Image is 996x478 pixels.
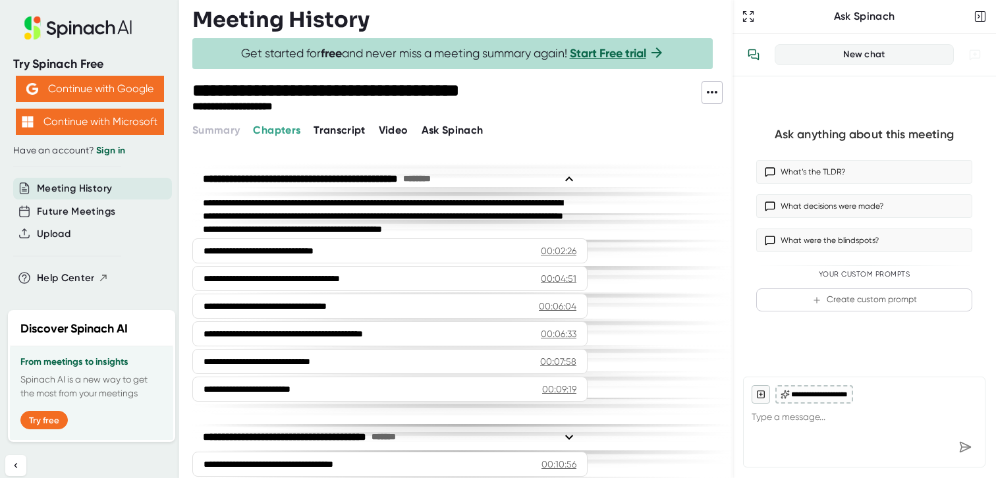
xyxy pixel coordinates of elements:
[20,373,163,400] p: Spinach AI is a new way to get the most from your meetings
[192,7,370,32] h3: Meeting History
[20,357,163,367] h3: From meetings to insights
[756,270,972,279] div: Your Custom Prompts
[541,244,576,257] div: 00:02:26
[16,109,164,135] button: Continue with Microsoft
[13,145,166,157] div: Have an account?
[37,181,112,196] button: Meeting History
[775,127,954,142] div: Ask anything about this meeting
[539,300,576,313] div: 00:06:04
[422,124,484,136] span: Ask Spinach
[541,458,576,471] div: 00:10:56
[739,7,758,26] button: Expand to Ask Spinach page
[20,411,68,429] button: Try free
[756,288,972,311] button: Create custom prompt
[26,83,38,95] img: Aehbyd4JwY73AAAAAElFTkSuQmCC
[541,327,576,340] div: 00:06:33
[756,228,972,252] button: What were the blindspots?
[756,194,972,218] button: What decisions were made?
[241,46,665,61] span: Get started for and never miss a meeting summary again!
[971,7,989,26] button: Close conversation sidebar
[96,145,125,156] a: Sign in
[379,124,408,136] span: Video
[422,122,484,138] button: Ask Spinach
[321,46,342,61] b: free
[953,435,977,459] div: Send message
[758,10,971,23] div: Ask Spinach
[37,204,115,219] button: Future Meetings
[541,272,576,285] div: 00:04:51
[379,122,408,138] button: Video
[192,124,240,136] span: Summary
[740,41,767,68] button: View conversation history
[37,226,70,242] button: Upload
[253,122,300,138] button: Chapters
[20,320,128,338] h2: Discover Spinach AI
[16,76,164,102] button: Continue with Google
[314,124,366,136] span: Transcript
[542,383,576,396] div: 00:09:19
[5,455,26,476] button: Collapse sidebar
[540,355,576,368] div: 00:07:58
[37,271,109,286] button: Help Center
[570,46,646,61] a: Start Free trial
[253,124,300,136] span: Chapters
[314,122,366,138] button: Transcript
[783,49,945,61] div: New chat
[37,271,95,286] span: Help Center
[13,57,166,72] div: Try Spinach Free
[756,160,972,184] button: What’s the TLDR?
[192,122,240,138] button: Summary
